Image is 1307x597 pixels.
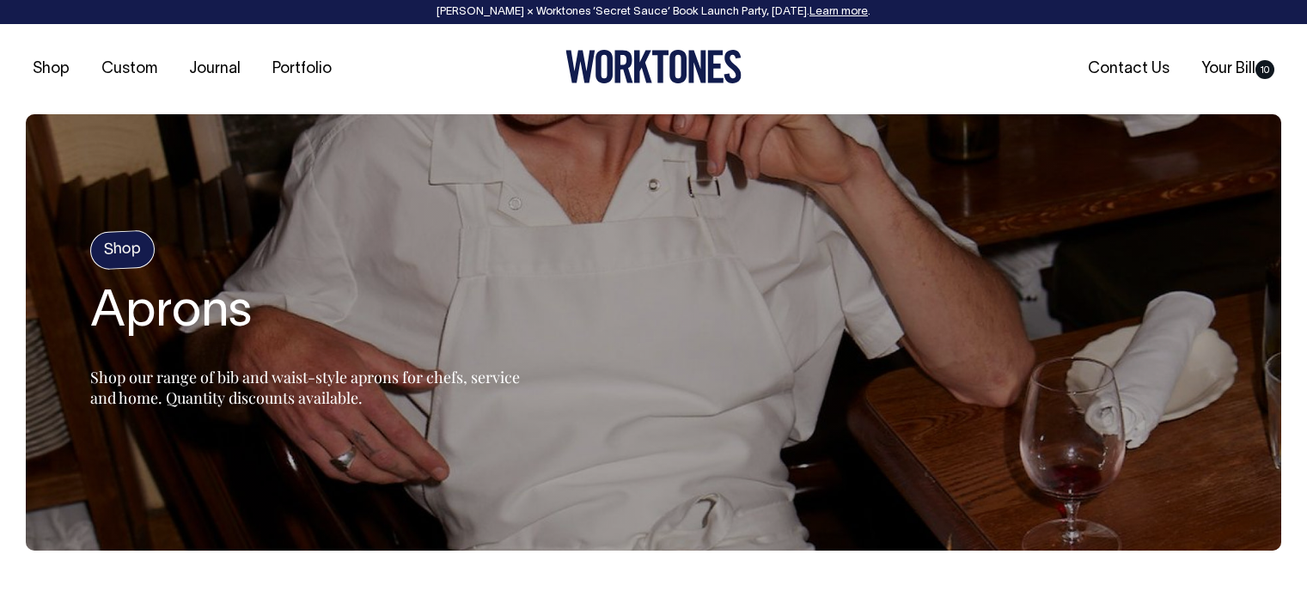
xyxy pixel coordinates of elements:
a: Contact Us [1081,55,1176,83]
a: Shop [26,55,76,83]
a: Portfolio [266,55,339,83]
h1: Aprons [90,286,520,341]
a: Journal [182,55,247,83]
a: Your Bill10 [1194,55,1281,83]
a: Custom [95,55,164,83]
span: Shop our range of bib and waist-style aprons for chefs, service and home. Quantity discounts avai... [90,367,520,408]
h4: Shop [89,230,156,271]
span: 10 [1255,60,1274,79]
a: Learn more [809,7,868,17]
div: [PERSON_NAME] × Worktones ‘Secret Sauce’ Book Launch Party, [DATE]. . [17,6,1290,18]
